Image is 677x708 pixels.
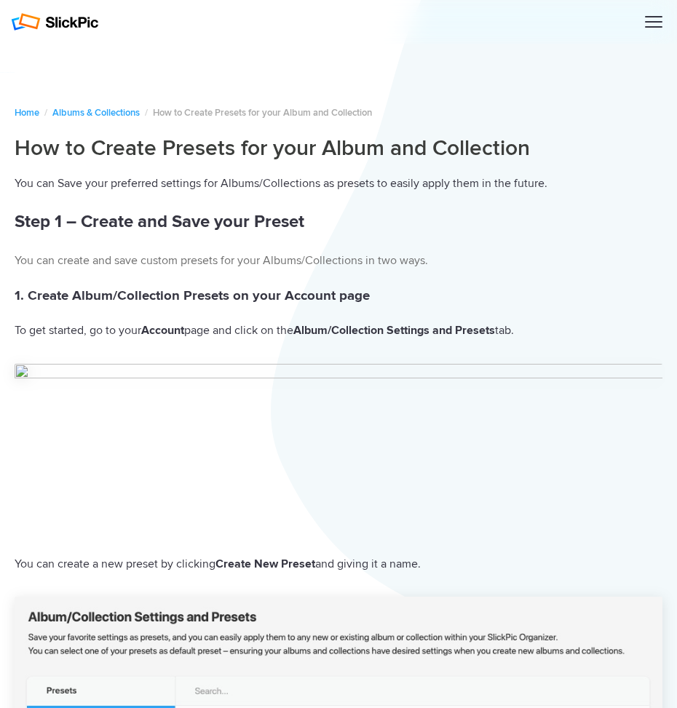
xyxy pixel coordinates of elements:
[15,107,39,119] a: Home
[15,135,662,162] h1: How to Create Presets for your Album and Collection
[153,107,372,119] span: How to Create Presets for your Album and Collection
[15,251,662,271] p: You can create and save custom presets for your Albums/Collections in two ways.
[44,107,47,119] span: /
[15,174,662,194] p: You can Save your preferred settings for Albums/Collections as presets to easily apply them in th...
[15,321,662,341] p: To get started, go to your page and click on the tab.
[15,285,662,307] h3: 1. Create Album/Collection Presets on your Account page
[15,207,662,236] h2: Step 1 – Create and Save your Preset
[52,107,140,119] a: Albums & Collections
[15,554,662,574] p: You can create a new preset by clicking and giving it a name.
[141,323,184,338] strong: Account
[215,557,315,571] strong: Create New Preset
[145,107,148,119] span: /
[293,323,495,338] strong: Album/Collection Settings and Presets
